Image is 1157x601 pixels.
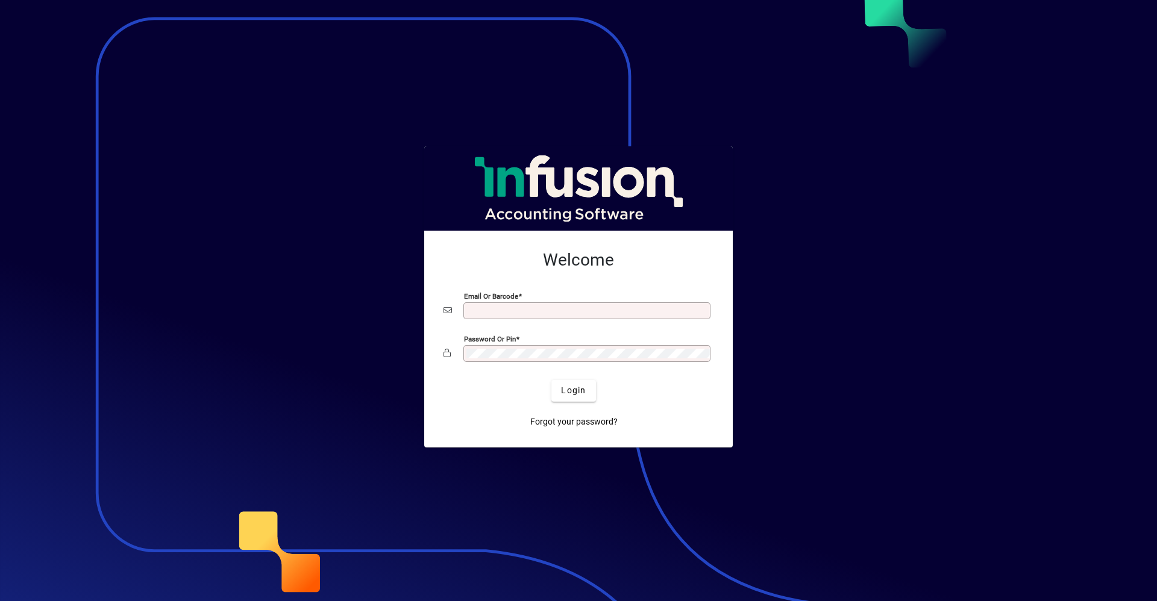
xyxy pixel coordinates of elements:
[464,291,518,300] mat-label: Email or Barcode
[561,384,586,397] span: Login
[444,250,713,270] h2: Welcome
[530,416,618,428] span: Forgot your password?
[464,334,516,343] mat-label: Password or Pin
[525,411,622,433] a: Forgot your password?
[551,380,595,402] button: Login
